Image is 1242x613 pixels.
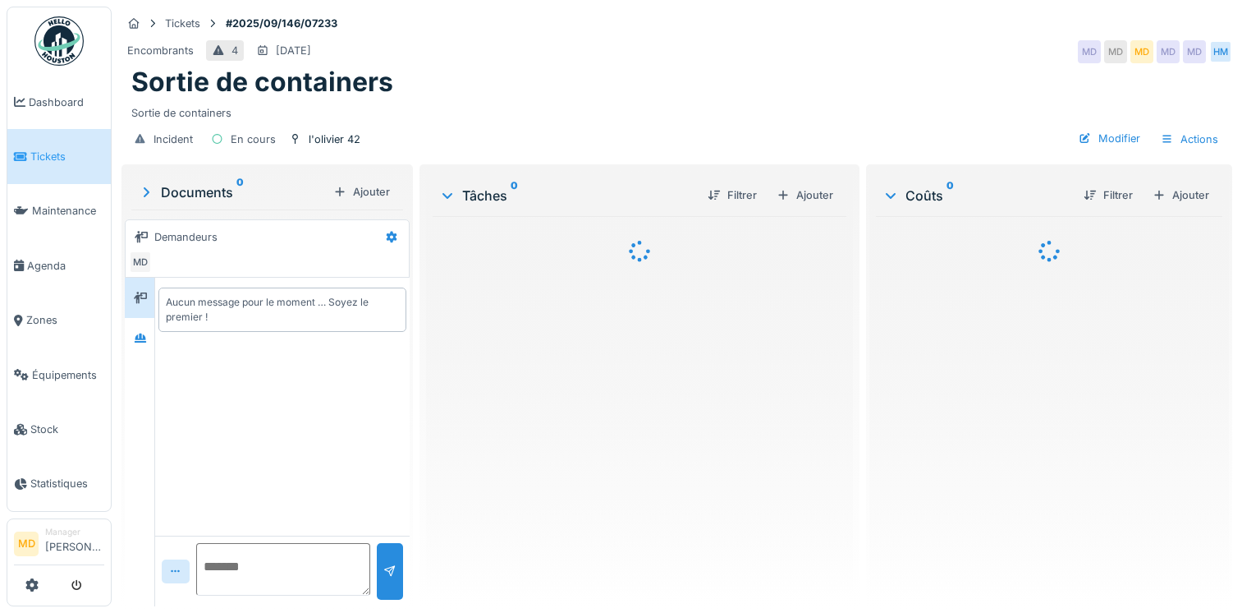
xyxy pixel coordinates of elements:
[231,131,276,147] div: En cours
[7,238,111,293] a: Agenda
[32,203,104,219] span: Maintenance
[32,367,104,383] span: Équipements
[131,99,1222,121] div: Sortie de containers
[7,457,111,511] a: Statistiques
[946,186,954,205] sup: 0
[7,293,111,348] a: Zones
[154,229,218,245] div: Demandeurs
[276,43,311,58] div: [DATE]
[165,16,200,31] div: Tickets
[30,149,104,164] span: Tickets
[29,94,104,110] span: Dashboard
[27,258,104,274] span: Agenda
[7,75,111,129] a: Dashboard
[7,402,111,456] a: Stock
[30,422,104,437] span: Stock
[30,476,104,491] span: Statistiques
[882,186,1070,205] div: Coûts
[26,312,104,328] span: Zones
[14,532,39,556] li: MD
[14,526,104,565] a: MD Manager[PERSON_NAME]
[138,182,327,202] div: Documents
[1157,40,1180,63] div: MD
[701,184,763,206] div: Filtrer
[236,182,244,202] sup: 0
[439,186,694,205] div: Tâches
[45,526,104,538] div: Manager
[34,16,84,66] img: Badge_color-CXgf-gQk.svg
[1146,184,1216,206] div: Ajouter
[1104,40,1127,63] div: MD
[1077,184,1139,206] div: Filtrer
[770,184,840,206] div: Ajouter
[129,251,152,274] div: MD
[7,348,111,402] a: Équipements
[166,295,399,325] div: Aucun message pour le moment … Soyez le premier !
[127,43,194,58] div: Encombrants
[1078,40,1101,63] div: MD
[154,131,193,147] div: Incident
[7,184,111,238] a: Maintenance
[219,16,344,31] strong: #2025/09/146/07233
[327,181,396,203] div: Ajouter
[231,43,238,58] div: 4
[1072,127,1147,150] div: Modifier
[7,129,111,183] a: Tickets
[1209,40,1232,63] div: HM
[1153,127,1226,151] div: Actions
[45,526,104,561] li: [PERSON_NAME]
[309,131,360,147] div: l'olivier 42
[1130,40,1153,63] div: MD
[131,67,393,98] h1: Sortie de containers
[511,186,518,205] sup: 0
[1183,40,1206,63] div: MD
